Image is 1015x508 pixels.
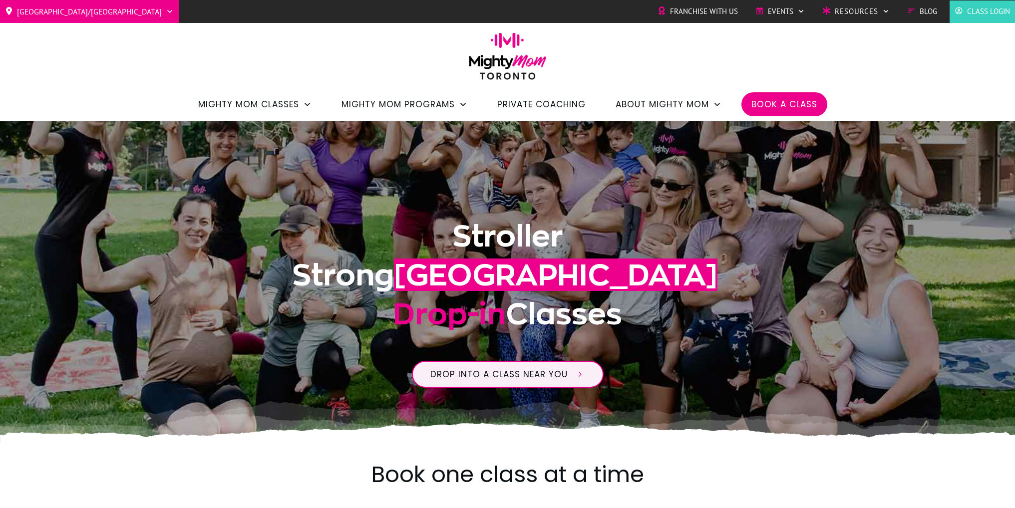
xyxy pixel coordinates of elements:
[17,3,162,19] span: [GEOGRAPHIC_DATA]/[GEOGRAPHIC_DATA]
[616,96,721,113] a: About Mighty Mom
[835,4,878,19] span: Resources
[670,4,738,19] span: Franchise with Us
[497,96,586,113] a: Private Coaching
[920,4,937,19] span: Blog
[755,4,805,19] a: Events
[822,4,890,19] a: Resources
[751,96,817,113] a: Book a Class
[907,4,937,19] a: Blog
[198,96,299,113] span: Mighty Mom Classes
[658,4,738,19] a: Franchise with Us
[239,459,777,502] h2: Book one class at a time
[967,4,1010,19] span: Class Login
[5,3,174,19] a: [GEOGRAPHIC_DATA]/[GEOGRAPHIC_DATA]
[430,368,568,380] span: Drop into a class near you
[341,96,455,113] span: Mighty Mom Programs
[239,217,777,345] h1: Stroller Strong Classes
[616,96,709,113] span: About Mighty Mom
[412,361,604,388] a: Drop into a class near you
[955,4,1010,19] a: Class Login
[394,258,717,291] span: [GEOGRAPHIC_DATA]
[341,96,467,113] a: Mighty Mom Programs
[768,4,793,19] span: Events
[464,32,552,87] img: mightymom-logo-toronto
[198,96,312,113] a: Mighty Mom Classes
[393,297,506,330] span: Drop-in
